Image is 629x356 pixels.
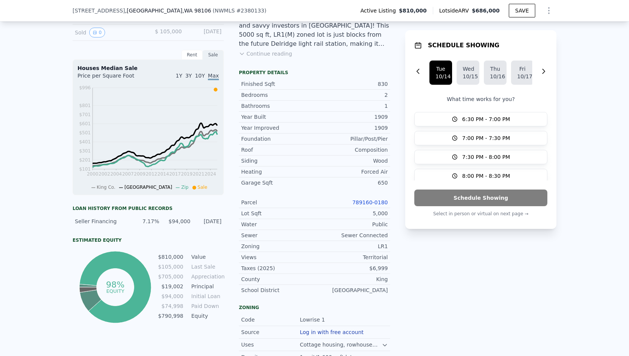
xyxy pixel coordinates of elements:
button: Tue10/14 [429,61,452,85]
tspan: 2007 [122,171,134,177]
tspan: 2002 [99,171,110,177]
div: Rent [181,50,203,60]
div: Pillar/Post/Pier [314,135,388,143]
div: Public [314,221,388,228]
div: 830 [314,80,388,88]
div: Source [241,328,300,336]
span: Active Listing [360,7,399,14]
div: Territorial [314,253,388,261]
button: Thu10/16 [484,61,507,85]
span: Sale [198,185,208,190]
div: 10/16 [490,73,500,80]
span: $686,000 [472,8,500,14]
span: $810,000 [399,7,427,14]
td: $705,000 [158,272,184,281]
div: Price per Square Foot [77,72,148,84]
button: 7:00 PM - 7:30 PM [414,131,547,145]
tspan: $201 [79,157,91,163]
span: [GEOGRAPHIC_DATA] [124,185,172,190]
div: Year Improved [241,124,314,132]
td: $105,000 [158,263,184,271]
div: Heating [241,168,314,176]
td: $19,002 [158,282,184,291]
div: 10/15 [463,73,473,80]
div: 2 [314,91,388,99]
span: # 2380133 [236,8,264,14]
span: 7:00 PM - 7:30 PM [462,134,510,142]
span: [STREET_ADDRESS] [73,7,125,14]
div: King [314,275,388,283]
div: Loan history from public records [73,205,224,211]
tspan: 2000 [87,171,99,177]
div: [DATE] [188,28,222,37]
p: Select in person or virtual on next page → [414,209,547,218]
button: Show Options [541,3,556,18]
td: $810,000 [158,253,184,261]
td: Value [190,253,224,261]
span: 3Y [185,73,192,79]
div: Taxes (2025) [241,264,314,272]
div: 650 [314,179,388,187]
div: Foundation [241,135,314,143]
div: 10/17 [517,73,528,80]
tspan: $701 [79,112,91,117]
td: Paid Down [190,302,224,310]
tspan: 98% [106,280,124,289]
div: Wed [463,65,473,73]
button: View historical data [89,28,105,37]
td: $790,998 [158,312,184,320]
div: Garage Sqft [241,179,314,187]
span: 8:00 PM - 8:30 PM [462,172,510,180]
tspan: $101 [79,167,91,172]
div: 1909 [314,113,388,121]
button: Fri10/17 [511,61,534,85]
span: 7:30 PM - 8:00 PM [462,153,510,161]
div: 7.17% [133,218,159,225]
div: Fri [517,65,528,73]
span: , WA 98106 [182,8,211,14]
div: Seller Financing [75,218,128,225]
tspan: $501 [79,130,91,135]
div: Sale [203,50,224,60]
div: 5,000 [314,210,388,217]
div: [GEOGRAPHIC_DATA] [314,286,388,294]
div: Lowrise 1 [300,316,326,323]
td: Principal [190,282,224,291]
div: Year Built [241,113,314,121]
div: Wood [314,157,388,165]
button: SAVE [509,4,535,17]
div: 1 [314,102,388,110]
span: Max [208,73,219,80]
td: Appreciation [190,272,224,281]
tspan: $601 [79,121,91,126]
div: Zoning [239,305,390,311]
tspan: 2019 [181,171,193,177]
div: Code [241,316,300,323]
span: Lotside ARV [439,7,472,14]
tspan: $996 [79,85,91,90]
tspan: 2021 [193,171,205,177]
div: Zoning [241,243,314,250]
span: 10Y [195,73,205,79]
div: Lot Sqft [241,210,314,217]
a: 789160-0180 [352,199,388,205]
div: Uses [241,341,300,348]
div: $94,000 [164,218,190,225]
div: Sewer [241,232,314,239]
div: Views [241,253,314,261]
div: Tue [435,65,446,73]
div: Houses Median Sale [77,64,219,72]
span: 6:30 PM - 7:00 PM [462,115,510,123]
tspan: $301 [79,148,91,154]
button: Log in with free account [300,329,364,335]
span: 1Y [176,73,182,79]
tspan: 2004 [110,171,122,177]
button: Continue reading [239,50,292,58]
div: Sold [75,28,142,37]
td: $94,000 [158,292,184,300]
div: County [241,275,314,283]
span: NWMLS [215,8,235,14]
div: Parcel [241,199,314,206]
tspan: 2012 [146,171,158,177]
div: Excellent opportunity for builders, developers and savvy investors in [GEOGRAPHIC_DATA]! This 500... [239,12,390,48]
